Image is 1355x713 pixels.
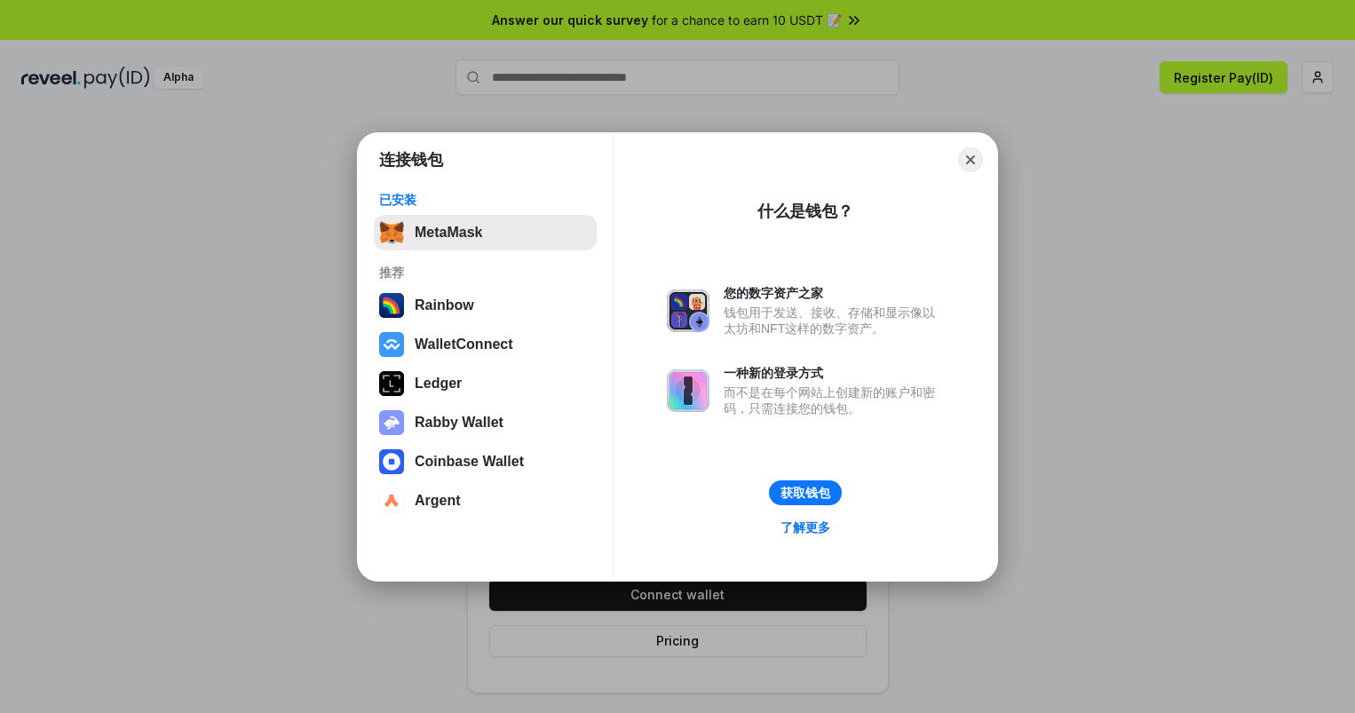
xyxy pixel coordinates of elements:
div: Ledger [415,376,462,392]
img: svg+xml,%3Csvg%20xmlns%3D%22http%3A%2F%2Fwww.w3.org%2F2000%2Fsvg%22%20fill%3D%22none%22%20viewBox... [667,289,709,332]
button: Coinbase Wallet [374,444,597,479]
div: Rabby Wallet [415,415,503,431]
div: 钱包用于发送、接收、存储和显示像以太坊和NFT这样的数字资产。 [724,305,944,337]
button: MetaMask [374,215,597,250]
div: Argent [415,493,461,509]
img: svg+xml,%3Csvg%20xmlns%3D%22http%3A%2F%2Fwww.w3.org%2F2000%2Fsvg%22%20fill%3D%22none%22%20viewBox... [667,369,709,412]
img: svg+xml,%3Csvg%20width%3D%2228%22%20height%3D%2228%22%20viewBox%3D%220%200%2028%2028%22%20fill%3D... [379,449,404,474]
img: svg+xml,%3Csvg%20fill%3D%22none%22%20height%3D%2233%22%20viewBox%3D%220%200%2035%2033%22%20width%... [379,220,404,245]
div: WalletConnect [415,337,513,353]
button: Argent [374,483,597,519]
div: Coinbase Wallet [415,454,524,470]
img: svg+xml,%3Csvg%20width%3D%2228%22%20height%3D%2228%22%20viewBox%3D%220%200%2028%2028%22%20fill%3D... [379,332,404,357]
button: WalletConnect [374,327,597,362]
button: Rabby Wallet [374,405,597,440]
img: svg+xml,%3Csvg%20xmlns%3D%22http%3A%2F%2Fwww.w3.org%2F2000%2Fsvg%22%20width%3D%2228%22%20height%3... [379,371,404,396]
button: Close [958,147,983,172]
div: 一种新的登录方式 [724,365,944,381]
img: svg+xml,%3Csvg%20width%3D%22120%22%20height%3D%22120%22%20viewBox%3D%220%200%20120%20120%22%20fil... [379,293,404,318]
img: svg+xml,%3Csvg%20xmlns%3D%22http%3A%2F%2Fwww.w3.org%2F2000%2Fsvg%22%20fill%3D%22none%22%20viewBox... [379,410,404,435]
img: svg+xml,%3Csvg%20width%3D%2228%22%20height%3D%2228%22%20viewBox%3D%220%200%2028%2028%22%20fill%3D... [379,488,404,513]
div: MetaMask [415,225,482,241]
div: 什么是钱包？ [757,201,853,222]
div: 而不是在每个网站上创建新的账户和密码，只需连接您的钱包。 [724,384,944,416]
div: 已安装 [379,192,591,208]
h1: 连接钱包 [379,149,443,170]
button: Ledger [374,366,597,401]
button: 获取钱包 [769,480,842,505]
div: 获取钱包 [781,485,830,501]
div: 了解更多 [781,519,830,535]
button: Rainbow [374,288,597,323]
div: Rainbow [415,297,474,313]
a: 了解更多 [770,516,841,539]
div: 您的数字资产之家 [724,285,944,301]
div: 推荐 [379,265,591,281]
